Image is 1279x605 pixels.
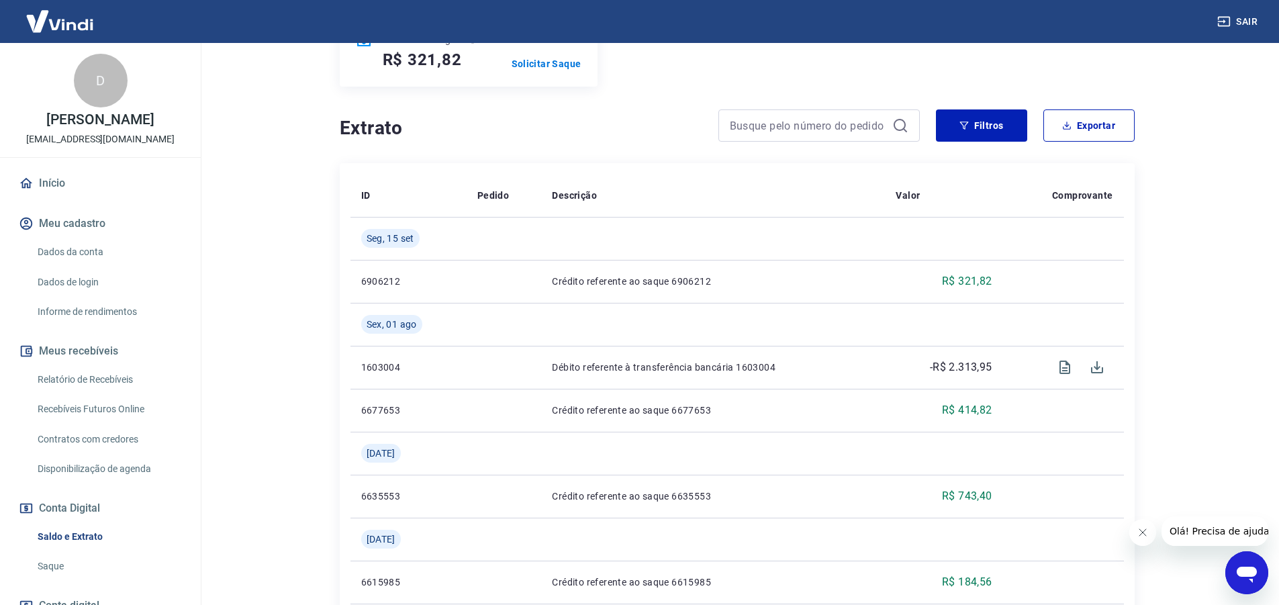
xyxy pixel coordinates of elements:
[361,189,371,202] p: ID
[74,54,128,107] div: D
[361,575,456,589] p: 6615985
[16,209,185,238] button: Meu cadastro
[942,574,992,590] p: R$ 184,56
[942,488,992,504] p: R$ 743,40
[32,426,185,453] a: Contratos com credores
[361,490,456,503] p: 6635553
[16,494,185,523] button: Conta Digital
[1049,351,1081,383] span: Visualizar
[552,404,874,417] p: Crédito referente ao saque 6677653
[16,169,185,198] a: Início
[32,395,185,423] a: Recebíveis Futuros Online
[552,361,874,374] p: Débito referente à transferência bancária 1603004
[512,57,581,71] a: Solicitar Saque
[32,366,185,393] a: Relatório de Recebíveis
[46,113,154,127] p: [PERSON_NAME]
[936,109,1027,142] button: Filtros
[552,490,874,503] p: Crédito referente ao saque 6635553
[361,404,456,417] p: 6677653
[8,9,113,20] span: Olá! Precisa de ajuda?
[32,298,185,326] a: Informe de rendimentos
[942,402,992,418] p: R$ 414,82
[1215,9,1263,34] button: Sair
[367,318,417,331] span: Sex, 01 ago
[930,359,992,375] p: -R$ 2.313,95
[32,238,185,266] a: Dados da conta
[32,553,185,580] a: Saque
[26,132,175,146] p: [EMAIL_ADDRESS][DOMAIN_NAME]
[942,273,992,289] p: R$ 321,82
[1043,109,1135,142] button: Exportar
[1052,189,1112,202] p: Comprovante
[383,49,462,71] h5: R$ 321,82
[367,232,414,245] span: Seg, 15 set
[32,269,185,296] a: Dados de login
[32,523,185,551] a: Saldo e Extrato
[367,532,395,546] span: [DATE]
[361,275,456,288] p: 6906212
[552,575,874,589] p: Crédito referente ao saque 6615985
[1129,519,1156,546] iframe: Fechar mensagem
[1162,516,1268,546] iframe: Mensagem da empresa
[32,455,185,483] a: Disponibilização de agenda
[16,1,103,42] img: Vindi
[730,115,887,136] input: Busque pelo número do pedido
[16,336,185,366] button: Meus recebíveis
[1225,551,1268,594] iframe: Botão para abrir a janela de mensagens
[552,189,597,202] p: Descrição
[361,361,456,374] p: 1603004
[1081,351,1113,383] span: Download
[552,275,874,288] p: Crédito referente ao saque 6906212
[896,189,920,202] p: Valor
[477,189,509,202] p: Pedido
[367,447,395,460] span: [DATE]
[340,115,702,142] h4: Extrato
